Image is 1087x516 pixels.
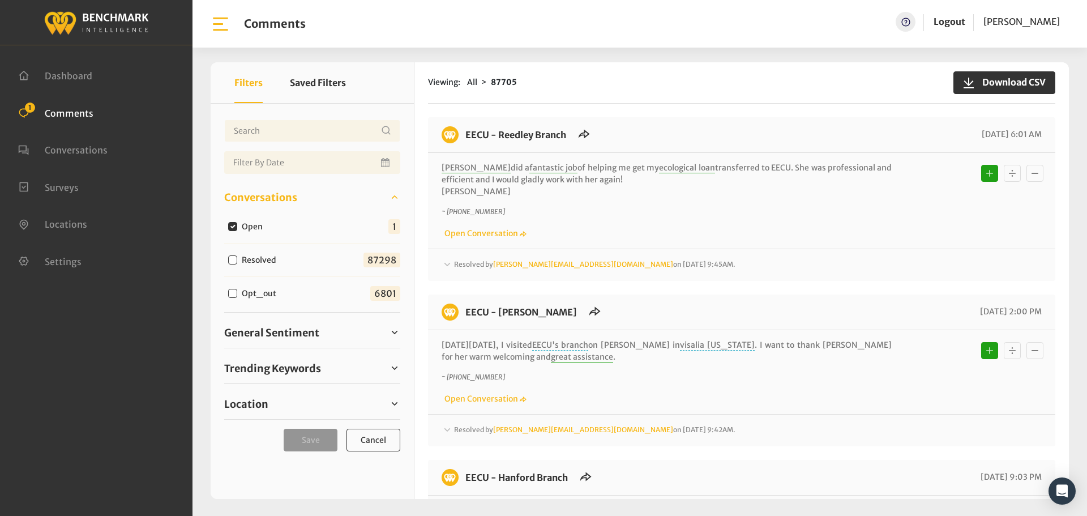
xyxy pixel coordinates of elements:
[442,163,511,173] span: [PERSON_NAME]
[459,304,584,321] h6: EECU - Demaree Branch
[493,260,673,268] a: [PERSON_NAME][EMAIL_ADDRESS][DOMAIN_NAME]
[234,62,263,103] button: Filters
[442,469,459,486] img: benchmark
[975,75,1046,89] span: Download CSV
[983,16,1060,27] span: [PERSON_NAME]
[454,260,735,268] span: Resolved by on [DATE] 9:45AM.
[978,472,1042,482] span: [DATE] 9:03 PM
[442,258,1042,272] div: Resolved by[PERSON_NAME][EMAIL_ADDRESS][DOMAIN_NAME]on [DATE] 9:45AM.
[978,162,1046,185] div: Basic example
[224,325,319,340] span: General Sentiment
[934,12,965,32] a: Logout
[977,306,1042,317] span: [DATE] 2:00 PM
[442,304,459,321] img: benchmark
[363,253,400,267] span: 87298
[454,425,735,434] span: Resolved by on [DATE] 9:42AM.
[346,429,400,451] button: Cancel
[290,62,346,103] button: Saved Filters
[18,181,79,192] a: Surveys
[983,12,1060,32] a: [PERSON_NAME]
[44,8,149,36] img: benchmark
[224,324,400,341] a: General Sentiment
[680,340,755,351] span: visalia [US_STATE]
[442,228,527,238] a: Open Conversation
[211,14,230,34] img: bar
[45,181,79,193] span: Surveys
[493,425,673,434] a: [PERSON_NAME][EMAIL_ADDRESS][DOMAIN_NAME]
[442,162,892,198] p: did a of helping me get my transferred to EECU. She was professional and efficient and I would gl...
[491,77,517,87] strong: 87705
[1049,477,1076,505] div: Open Intercom Messenger
[224,361,321,376] span: Trending Keywords
[18,255,82,266] a: Settings
[428,76,460,88] span: Viewing:
[370,286,400,301] span: 6801
[934,16,965,27] a: Logout
[25,103,35,113] span: 1
[244,17,306,31] h1: Comments
[442,394,527,404] a: Open Conversation
[551,352,613,363] span: great assistance
[459,469,575,486] h6: EECU - Hanford Branch
[659,163,714,173] span: ecological loan
[228,289,237,298] input: Opt_out
[224,360,400,377] a: Trending Keywords
[45,107,93,118] span: Comments
[45,219,87,230] span: Locations
[442,126,459,143] img: benchmark
[442,424,1042,437] div: Resolved by[PERSON_NAME][EMAIL_ADDRESS][DOMAIN_NAME]on [DATE] 9:42AM.
[442,339,892,363] p: [DATE][DATE], I visited on [PERSON_NAME] in . I want to thank [PERSON_NAME] for her warm welcomin...
[18,218,87,229] a: Locations
[465,472,568,483] a: EECU - Hanford Branch
[459,126,573,143] h6: EECU - Reedley Branch
[224,189,400,206] a: Conversations
[228,255,237,265] input: Resolved
[379,151,393,174] button: Open Calendar
[228,222,237,231] input: Open
[442,207,505,216] i: ~ [PHONE_NUMBER]
[238,221,272,233] label: Open
[224,120,400,142] input: Username
[224,396,268,412] span: Location
[529,163,577,173] span: fantastic job
[45,144,108,156] span: Conversations
[238,288,285,300] label: Opt_out
[224,151,400,174] input: Date range input field
[953,71,1055,94] button: Download CSV
[467,77,477,87] span: All
[18,69,92,80] a: Dashboard
[465,129,566,140] a: EECU - Reedley Branch
[442,373,505,381] i: ~ [PHONE_NUMBER]
[18,143,108,155] a: Conversations
[532,340,589,351] span: EECU's branch
[465,306,577,318] a: EECU - [PERSON_NAME]
[18,106,93,118] a: Comments 1
[238,254,285,266] label: Resolved
[979,129,1042,139] span: [DATE] 6:01 AM
[45,70,92,82] span: Dashboard
[224,395,400,412] a: Location
[224,190,297,205] span: Conversations
[388,219,400,234] span: 1
[978,339,1046,362] div: Basic example
[45,255,82,267] span: Settings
